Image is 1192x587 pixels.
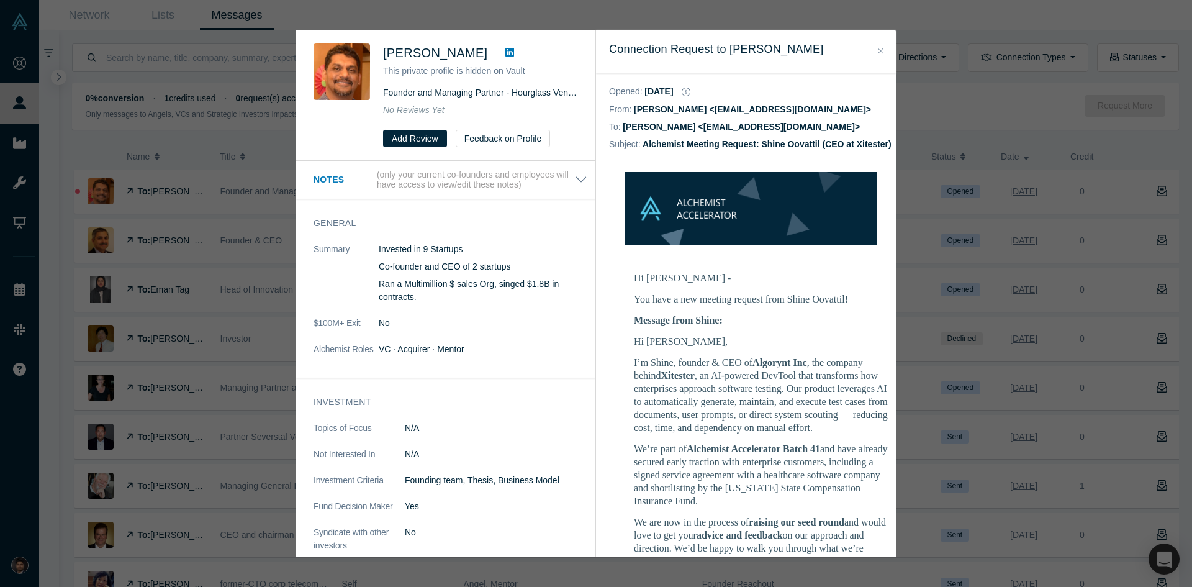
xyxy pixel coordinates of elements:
[314,422,405,448] dt: Topics of Focus
[405,526,587,539] dd: No
[644,86,673,96] dd: [DATE]
[634,516,895,568] p: We are now in the process of and would love to get your on our approach and direction. We’d be ha...
[405,448,587,461] dd: N/A
[634,356,895,434] p: I’m Shine, founder & CEO of , the company behind , an AI-powered DevTool that transforms how ente...
[405,500,587,513] dd: Yes
[314,317,379,343] dt: $100M+ Exit
[609,85,643,98] dt: Opened :
[314,500,405,526] dt: Fund Decision Maker
[314,343,379,369] dt: Alchemist Roles
[623,122,860,132] dd: [PERSON_NAME] <[EMAIL_ADDRESS][DOMAIN_NAME]>
[634,315,723,325] b: Message from Shine:
[634,293,895,306] p: You have a new meeting request from Shine Oovattil!
[377,170,575,191] p: (only your current co-founders and employees will have access to view/edit these notes)
[609,138,641,151] dt: Subject:
[609,103,632,116] dt: From:
[749,517,844,527] strong: raising our seed round
[314,173,374,186] h3: Notes
[634,104,871,114] dd: [PERSON_NAME] <[EMAIL_ADDRESS][DOMAIN_NAME]>
[697,530,783,540] strong: advice and feedback
[752,357,807,368] strong: Algorynt Inc
[661,370,695,381] strong: Xitester
[609,41,883,58] h3: Connection Request to [PERSON_NAME]
[379,278,587,304] p: Ran a Multimillion $ sales Org, singed $1.8B in contracts.
[379,260,587,273] p: Co-founder and CEO of 2 startups
[634,271,895,284] p: Hi [PERSON_NAME] -
[314,448,405,474] dt: Not Interested In
[874,44,887,58] button: Close
[405,422,587,435] dd: N/A
[379,317,587,330] dd: No
[383,130,447,147] button: Add Review
[383,46,487,60] span: [PERSON_NAME]
[383,88,618,98] span: Founder and Managing Partner - Hourglass Venture Partners
[687,444,820,454] strong: Alchemist Accelerator Batch 41
[609,121,621,134] dt: To:
[314,170,587,191] button: Notes (only your current co-founders and employees will have access to view/edit these notes)
[643,139,892,149] dd: Alchemist Meeting Request: Shine Oovattil (CEO at Xitester)
[379,243,587,256] p: Invested in 9 Startups
[383,105,445,115] span: No Reviews Yet
[405,474,587,487] p: Founding team, Thesis, Business Model
[383,65,578,78] p: This private profile is hidden on Vault
[379,343,587,356] dd: VC · Acquirer · Mentor
[314,43,370,100] img: Ravi Subramanian's Profile Image
[634,442,895,507] p: We’re part of and have already secured early traction with enterprise customers, including a sign...
[314,474,405,500] dt: Investment Criteria
[314,217,570,230] h3: General
[456,130,551,147] button: Feedback on Profile
[634,335,895,348] p: Hi [PERSON_NAME],
[625,172,877,245] img: banner-small-topicless.png
[314,243,379,317] dt: Summary
[314,526,405,552] dt: Syndicate with other investors
[314,396,570,409] h3: Investment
